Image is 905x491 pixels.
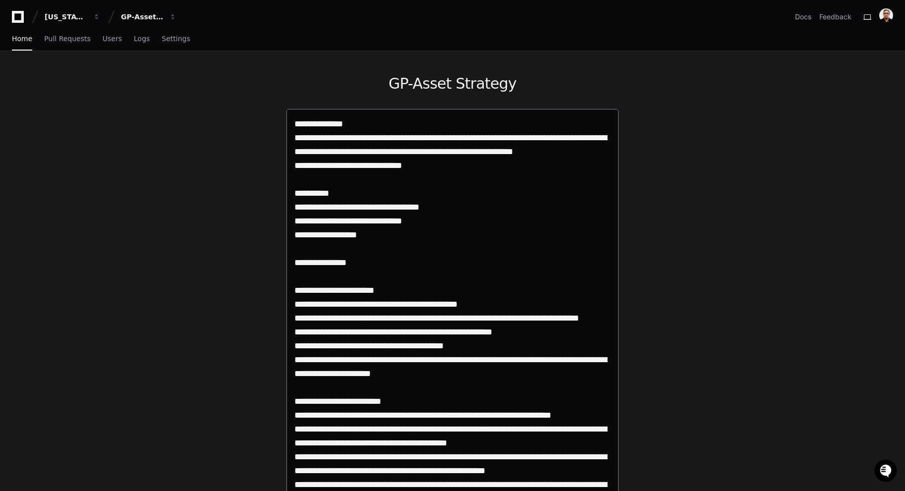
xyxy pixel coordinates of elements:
[134,28,150,51] a: Logs
[162,28,190,51] a: Settings
[41,8,104,26] button: [US_STATE] Pacific
[103,36,122,42] span: Users
[103,28,122,51] a: Users
[99,104,120,111] span: Pylon
[12,28,32,51] a: Home
[34,84,125,92] div: We're available if you need us!
[12,36,32,42] span: Home
[879,8,893,22] img: avatar
[121,12,164,22] div: GP-Asset Strategy
[10,74,28,92] img: 1736555170064-99ba0984-63c1-480f-8ee9-699278ef63ed
[134,36,150,42] span: Logs
[34,74,163,84] div: Start new chat
[44,36,90,42] span: Pull Requests
[162,36,190,42] span: Settings
[169,77,180,89] button: Start new chat
[10,40,180,55] div: Welcome
[45,12,87,22] div: [US_STATE] Pacific
[117,8,180,26] button: GP-Asset Strategy
[10,10,30,30] img: PlayerZero
[70,104,120,111] a: Powered byPylon
[819,12,851,22] button: Feedback
[795,12,811,22] a: Docs
[44,28,90,51] a: Pull Requests
[873,458,900,485] iframe: Open customer support
[286,75,619,93] h1: GP-Asset Strategy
